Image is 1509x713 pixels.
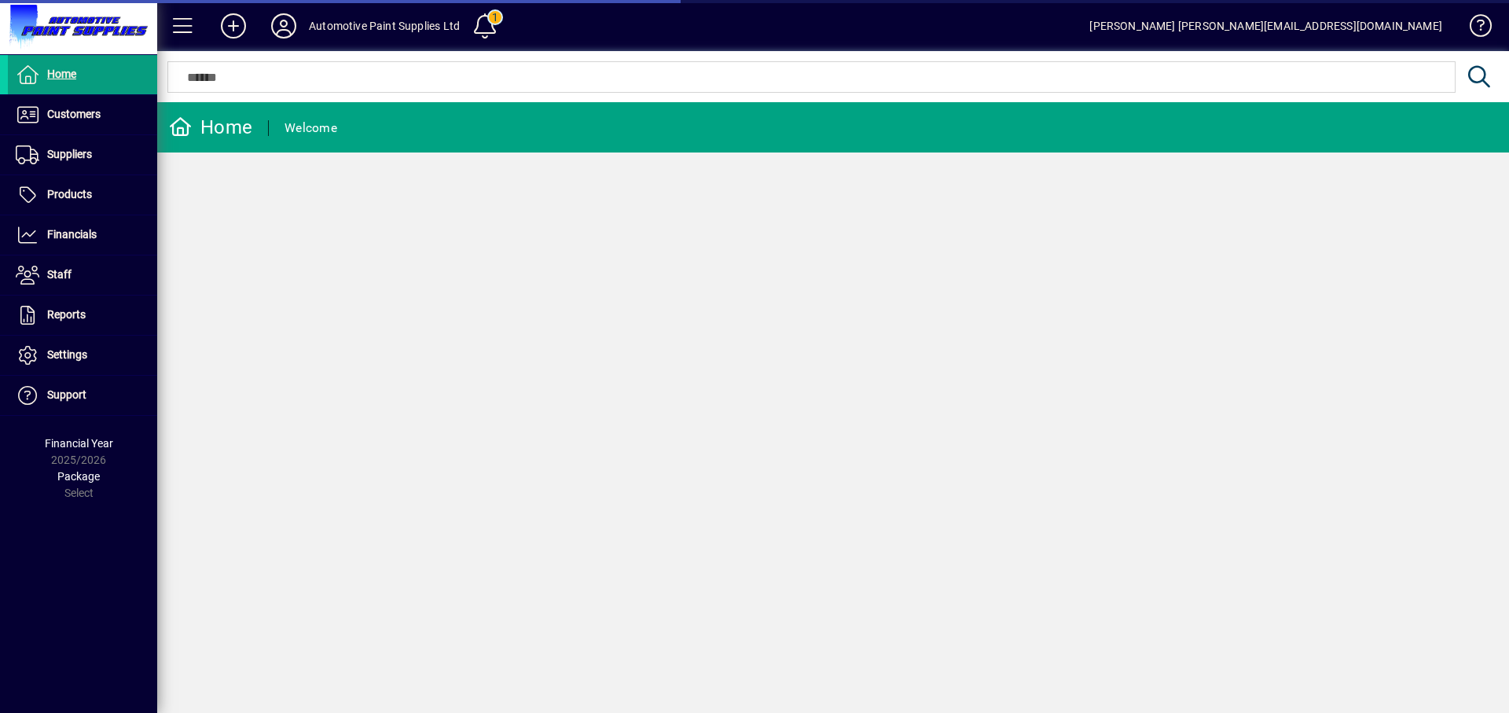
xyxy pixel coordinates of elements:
[47,188,92,200] span: Products
[8,255,157,295] a: Staff
[57,470,100,483] span: Package
[47,68,76,80] span: Home
[47,148,92,160] span: Suppliers
[169,115,252,140] div: Home
[8,175,157,215] a: Products
[1089,13,1442,39] div: [PERSON_NAME] [PERSON_NAME][EMAIL_ADDRESS][DOMAIN_NAME]
[208,12,259,40] button: Add
[309,13,460,39] div: Automotive Paint Supplies Ltd
[47,308,86,321] span: Reports
[1458,3,1489,54] a: Knowledge Base
[8,336,157,375] a: Settings
[45,437,113,450] span: Financial Year
[47,348,87,361] span: Settings
[47,108,101,120] span: Customers
[8,95,157,134] a: Customers
[8,215,157,255] a: Financials
[47,228,97,241] span: Financials
[285,116,337,141] div: Welcome
[8,376,157,415] a: Support
[47,388,86,401] span: Support
[8,135,157,175] a: Suppliers
[47,268,72,281] span: Staff
[259,12,309,40] button: Profile
[8,296,157,335] a: Reports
